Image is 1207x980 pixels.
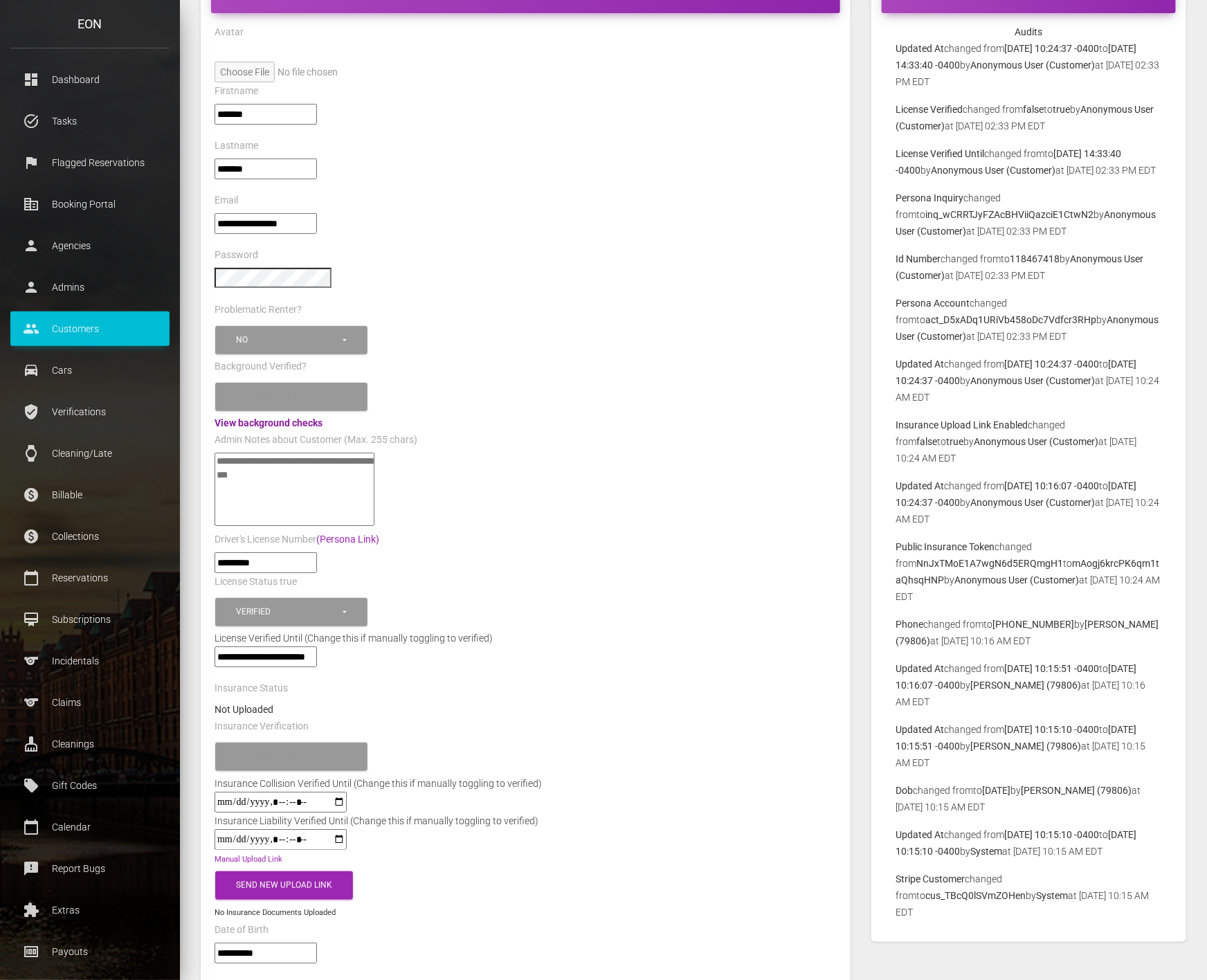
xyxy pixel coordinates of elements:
p: changed from to by at [DATE] 10:24 AM EDT [896,538,1162,605]
b: true [1053,104,1070,115]
p: changed from to by at [DATE] 02:33 PM EDT [896,145,1162,179]
b: [DATE] 10:15:10 -0400 [1004,724,1099,735]
b: 118467418 [1010,253,1060,264]
b: inq_wCRRTJyFZAcBHViiQazciE1CtwN2 [925,209,1093,220]
a: watch Cleaning/Late [10,436,170,471]
b: Persona Account [896,298,970,309]
strong: Audits [1015,26,1043,37]
b: false [916,436,937,447]
p: Cleaning/Late [21,443,159,464]
a: calendar_today Reservations [10,561,170,595]
a: sports Claims [10,685,170,720]
b: Persona Inquiry [896,192,963,203]
p: Payouts [21,941,159,962]
b: Public Insurance Token [896,541,995,552]
label: Date of Birth [215,923,269,937]
label: Firstname [215,84,258,98]
b: [DATE] [982,785,1010,796]
label: Insurance Verification [215,720,309,734]
b: System [1036,890,1068,901]
a: money Payouts [10,934,170,969]
p: changed from to by at [DATE] 10:15 AM EDT [896,721,1162,771]
b: System [970,846,1002,857]
b: Updated At [896,43,944,54]
a: dashboard Dashboard [10,62,170,97]
p: changed from to by at [DATE] 10:24 AM EDT [896,478,1162,527]
div: Verified [236,606,341,618]
button: Send New Upload Link [215,871,353,900]
p: Cars [21,360,159,381]
b: [DATE] 10:16:07 -0400 [1004,480,1099,491]
p: changed from to by at [DATE] 10:16 AM EDT [896,616,1162,649]
b: Stripe Customer [896,873,965,884]
b: [PHONE_NUMBER] [992,619,1074,630]
p: Gift Codes [21,775,159,796]
b: [DATE] 10:24:37 -0400 [1004,359,1099,370]
label: Lastname [215,139,258,153]
b: Updated At [896,480,944,491]
button: Verified [215,598,367,626]
p: changed from to by at [DATE] 02:33 PM EDT [896,190,1162,239]
b: Anonymous User (Customer) [974,436,1098,447]
a: verified_user Verifications [10,394,170,429]
b: false [1023,104,1044,115]
label: Admin Notes about Customer (Max. 255 chars) [215,433,417,447]
label: Problematic Renter? [215,303,302,317]
strong: Not Uploaded [215,704,273,715]
a: local_offer Gift Codes [10,768,170,803]
b: License Verified [896,104,963,115]
div: Please select [236,391,341,403]
a: extension Extras [10,893,170,927]
label: Email [215,194,238,208]
b: [PERSON_NAME] (79806) [970,680,1081,691]
p: changed from to by at [DATE] 10:15 AM EDT [896,871,1162,920]
p: Incidentals [21,651,159,671]
b: [PERSON_NAME] (79806) [1021,785,1132,796]
div: Please select [236,751,341,763]
div: No [236,334,341,346]
p: changed from to by at [DATE] 02:33 PM EDT [896,40,1162,90]
a: person Agencies [10,228,170,263]
p: Admins [21,277,159,298]
p: Agencies [21,235,159,256]
a: sports Incidentals [10,644,170,678]
a: task_alt Tasks [10,104,170,138]
b: [DATE] 10:15:10 -0400 [1004,829,1099,840]
small: No Insurance Documents Uploaded [215,908,336,917]
p: Dashboard [21,69,159,90]
p: changed from to by at [DATE] 02:33 PM EDT [896,101,1162,134]
p: Billable [21,484,159,505]
b: [DATE] 10:24:37 -0400 [1004,43,1099,54]
a: drive_eta Cars [10,353,170,388]
b: Updated At [896,829,944,840]
b: Updated At [896,359,944,370]
label: Password [215,248,258,262]
a: people Customers [10,311,170,346]
b: Dob [896,785,913,796]
p: Tasks [21,111,159,131]
a: person Admins [10,270,170,305]
a: flag Flagged Reservations [10,145,170,180]
p: Collections [21,526,159,547]
b: Anonymous User (Customer) [954,574,1079,586]
b: Anonymous User (Customer) [970,497,1095,508]
p: Subscriptions [21,609,159,630]
b: act_D5xADq1URiVb458oDc7Vdfcr3RHp [925,314,1096,325]
a: (Persona Link) [316,534,379,545]
label: Background Verified? [215,360,307,374]
b: [PERSON_NAME] (79806) [970,741,1081,752]
p: Cleanings [21,734,159,754]
b: Id Number [896,253,941,264]
a: calendar_today Calendar [10,810,170,844]
p: Reservations [21,568,159,588]
b: Anonymous User (Customer) [970,60,1095,71]
div: License Verified Until (Change this if manually toggling to verified) [204,630,847,646]
b: true [946,436,963,447]
p: Report Bugs [21,858,159,879]
a: Manual Upload Link [215,855,282,864]
p: changed from to by at [DATE] 10:15 AM EDT [896,826,1162,860]
a: feedback Report Bugs [10,851,170,886]
p: Customers [21,318,159,339]
p: Claims [21,692,159,713]
label: License Status true [215,575,297,589]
